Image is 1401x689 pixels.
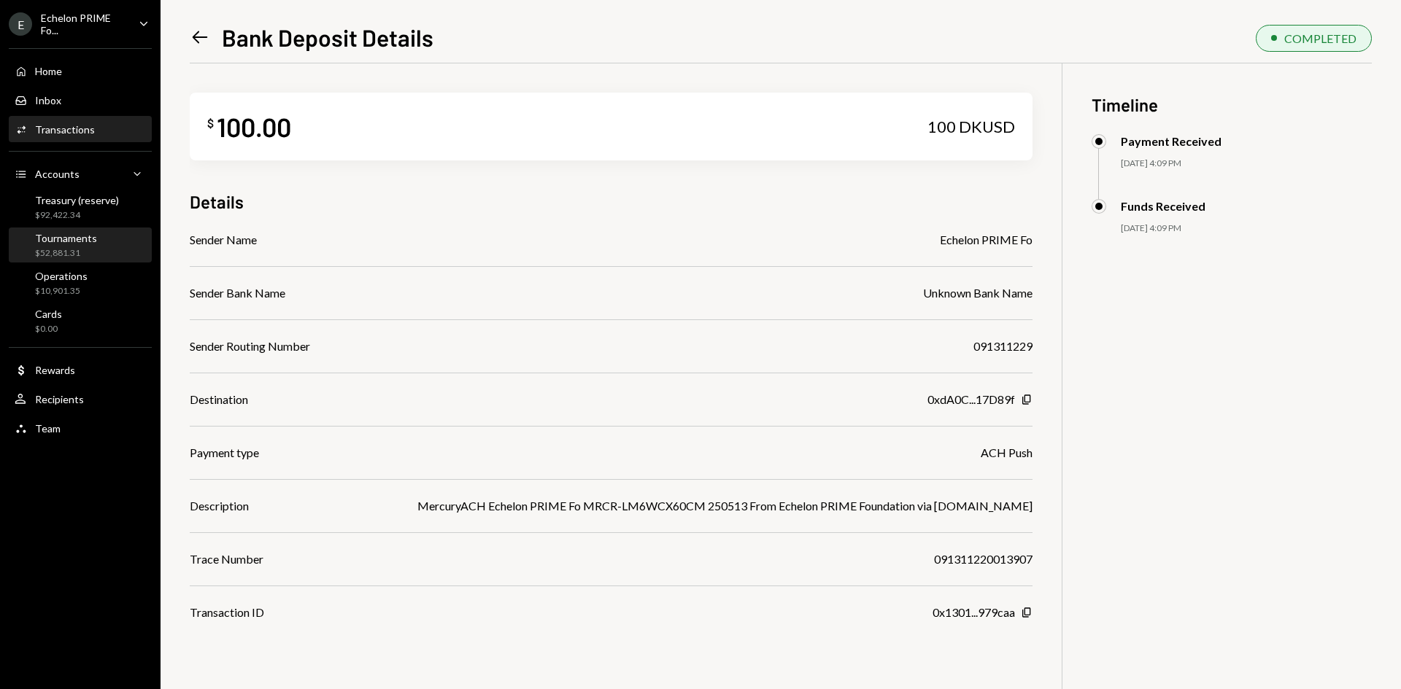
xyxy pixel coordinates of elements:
h1: Bank Deposit Details [222,23,433,52]
div: Payment type [190,444,259,462]
div: Sender Bank Name [190,284,285,302]
div: Description [190,497,249,515]
div: Destination [190,391,248,408]
a: Operations$10,901.35 [9,265,152,300]
div: Tournaments [35,232,97,244]
div: Recipients [35,393,84,405]
div: ACH Push [981,444,1033,462]
div: Rewards [35,364,75,376]
div: COMPLETED [1284,31,1356,45]
div: $ [207,116,214,131]
div: Operations [35,270,88,282]
div: Accounts [35,168,80,180]
a: Home [9,58,152,84]
div: [DATE] 4:09 PM [1121,157,1373,170]
a: Team [9,415,152,441]
a: Accounts [9,160,152,187]
div: Sender Routing Number [190,338,310,355]
div: 091311220013907 [934,550,1033,568]
a: Rewards [9,357,152,383]
h3: Timeline [1092,93,1373,117]
a: Recipients [9,386,152,412]
div: $0.00 [35,323,62,335]
div: Echelon PRIME Fo [940,231,1033,249]
a: Treasury (reserve)$92,422.34 [9,190,152,225]
div: $52,881.31 [35,247,97,260]
div: Cards [35,308,62,320]
div: Funds Received [1121,199,1205,213]
a: Inbox [9,87,152,113]
h3: Details [190,190,244,214]
div: 0xdA0C...17D89f [927,391,1015,408]
div: Trace Number [190,550,263,568]
div: E [9,12,32,36]
div: 100 DKUSD [927,117,1015,137]
div: MercuryACH Echelon PRIME Fo MRCR-LM6WCX60CM 250513 From Echelon PRIME Foundation via [DOMAIN_NAME] [417,497,1033,515]
div: Inbox [35,94,61,106]
div: Team [35,422,61,435]
div: Unknown Bank Name [923,284,1033,302]
a: Transactions [9,116,152,142]
div: Transaction ID [190,604,264,621]
div: Home [35,65,62,77]
div: [DATE] 4:09 PM [1121,222,1373,235]
div: $10,901.35 [35,285,88,297]
div: Treasury (reserve) [35,194,119,206]
div: $92,422.34 [35,209,119,222]
div: 091311229 [973,338,1033,355]
div: 100.00 [217,110,291,143]
div: Transactions [35,123,95,136]
div: Echelon PRIME Fo... [41,12,127,36]
a: Cards$0.00 [9,303,152,338]
div: Payment Received [1121,134,1221,148]
a: Tournaments$52,881.31 [9,227,152,262]
div: 0x1301...979caa [933,604,1015,621]
div: Sender Name [190,231,257,249]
